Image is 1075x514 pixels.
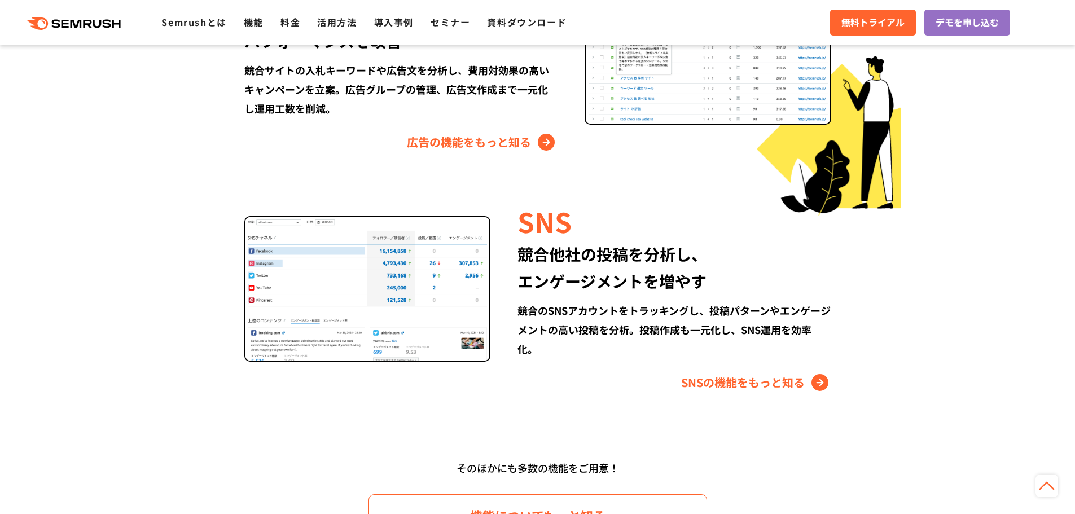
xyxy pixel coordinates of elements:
a: セミナー [431,15,470,29]
a: 資料ダウンロード [487,15,567,29]
span: デモを申し込む [936,15,999,30]
a: 活用方法 [317,15,357,29]
div: そのほかにも多数の機能をご用意！ [213,458,862,478]
div: SNS [517,202,831,240]
div: 競合他社の投稿を分析し、 エンゲージメントを増やす [517,240,831,295]
a: SNSの機能をもっと知る [681,374,831,392]
a: Semrushとは [161,15,226,29]
a: デモを申し込む [924,10,1010,36]
a: 広告の機能をもっと知る [407,133,558,151]
a: 導入事例 [374,15,414,29]
div: 競合のSNSアカウントをトラッキングし、投稿パターンやエンゲージメントの高い投稿を分析。投稿作成も一元化し、SNS運用を効率化。 [517,301,831,358]
span: 無料トライアル [841,15,905,30]
a: 無料トライアル [830,10,916,36]
a: 機能 [244,15,264,29]
div: 競合サイトの入札キーワードや広告文を分析し、費用対効果の高いキャンペーンを立案。広告グループの管理、広告文作成まで一元化し運用工数を削減。 [244,60,558,118]
a: 料金 [280,15,300,29]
